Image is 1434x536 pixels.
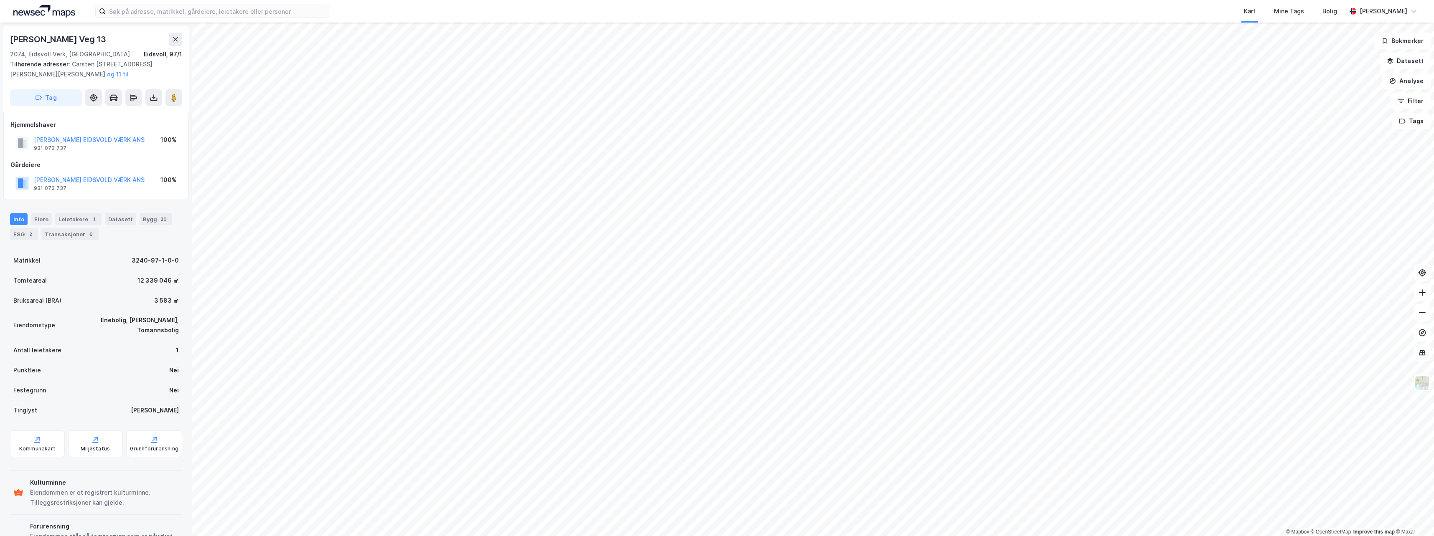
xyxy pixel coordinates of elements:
[10,89,82,106] button: Tag
[10,213,28,225] div: Info
[90,215,98,223] div: 1
[87,230,95,238] div: 6
[137,276,179,286] div: 12 339 046 ㎡
[30,488,179,508] div: Eiendommen er et registrert kulturminne. Tilleggsrestriksjoner kan gjelde.
[10,49,130,59] div: 2074, Eidsvoll Verk, [GEOGRAPHIC_DATA]
[1322,6,1337,16] div: Bolig
[144,49,182,59] div: Eidsvoll, 97/1
[13,276,47,286] div: Tomteareal
[131,405,179,415] div: [PERSON_NAME]
[1382,73,1431,89] button: Analyse
[41,228,99,240] div: Transaksjoner
[160,175,177,185] div: 100%
[13,320,55,330] div: Eiendomstype
[81,445,110,452] div: Miljøstatus
[13,345,61,355] div: Antall leietakere
[30,478,179,488] div: Kulturminne
[1391,93,1431,109] button: Filter
[10,33,108,46] div: [PERSON_NAME] Veg 13
[176,345,179,355] div: 1
[65,315,179,335] div: Enebolig, [PERSON_NAME], Tomannsbolig
[1392,113,1431,129] button: Tags
[1392,496,1434,536] iframe: Chat Widget
[13,255,41,265] div: Matrikkel
[10,120,182,130] div: Hjemmelshaver
[160,135,177,145] div: 100%
[105,213,136,225] div: Datasett
[13,385,46,395] div: Festegrunn
[34,185,66,192] div: 931 073 737
[10,59,175,79] div: Carsten [STREET_ADDRESS][PERSON_NAME][PERSON_NAME]
[34,145,66,152] div: 931 073 737
[19,445,56,452] div: Kommunekart
[1353,529,1395,535] a: Improve this map
[10,160,182,170] div: Gårdeiere
[1311,529,1351,535] a: OpenStreetMap
[1414,375,1430,391] img: Z
[13,405,37,415] div: Tinglyst
[10,61,72,68] span: Tilhørende adresser:
[10,228,38,240] div: ESG
[13,296,61,306] div: Bruksareal (BRA)
[169,365,179,375] div: Nei
[132,255,179,265] div: 3240-97-1-0-0
[31,213,52,225] div: Eiere
[1286,529,1309,535] a: Mapbox
[140,213,172,225] div: Bygg
[55,213,102,225] div: Leietakere
[169,385,179,395] div: Nei
[1360,6,1407,16] div: [PERSON_NAME]
[13,365,41,375] div: Punktleie
[1380,53,1431,69] button: Datasett
[30,521,179,531] div: Forurensning
[106,5,329,18] input: Søk på adresse, matrikkel, gårdeiere, leietakere eller personer
[26,230,35,238] div: 2
[1274,6,1304,16] div: Mine Tags
[1374,33,1431,49] button: Bokmerker
[1244,6,1256,16] div: Kart
[13,5,75,18] img: logo.a4113a55bc3d86da70a041830d287a7e.svg
[154,296,179,306] div: 3 583 ㎡
[159,215,168,223] div: 20
[130,445,178,452] div: Grunnforurensning
[1392,496,1434,536] div: Kontrollprogram for chat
